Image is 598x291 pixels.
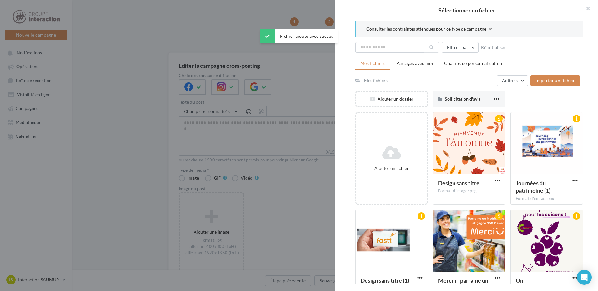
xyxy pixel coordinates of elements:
span: Partagés avec moi [396,61,433,66]
span: Design sans titre [438,180,479,186]
span: Journées du patrimoine (1) [516,180,550,194]
span: Consulter les contraintes attendues pour ce type de campagne [366,26,486,32]
span: Design sans titre (1) [361,277,409,284]
div: Fichier ajouté avec succès [260,29,338,43]
button: Filtrer par [442,42,479,53]
span: Actions [502,78,518,83]
button: Importer un fichier [530,75,580,86]
span: Sollicitation d'avis [445,96,480,101]
div: Ajouter un fichier [359,165,424,171]
button: Actions [497,75,528,86]
div: Format d'image: png [438,188,500,194]
span: Mes fichiers [360,61,385,66]
span: Importer un fichier [535,78,575,83]
button: Réinitialiser [479,44,509,51]
button: Consulter les contraintes attendues pour ce type de campagne [366,26,492,33]
div: Ajouter un dossier [356,96,427,102]
div: Format d'image: png [516,196,578,201]
div: Mes fichiers [364,77,388,84]
span: On [516,277,523,284]
span: Champs de personnalisation [444,61,502,66]
div: Open Intercom Messenger [577,270,592,285]
h2: Sélectionner un fichier [345,7,588,13]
